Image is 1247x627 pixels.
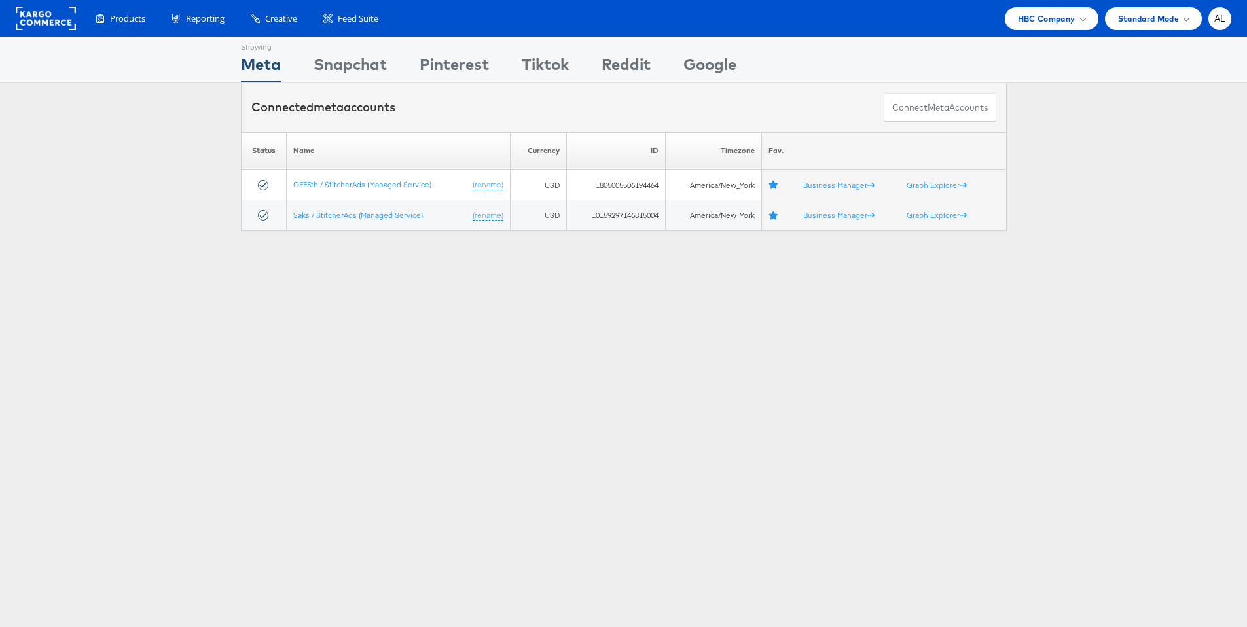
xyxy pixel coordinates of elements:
[241,53,281,82] div: Meta
[1214,14,1226,23] span: AL
[665,200,761,231] td: America/New_York
[110,12,145,25] span: Products
[265,12,297,25] span: Creative
[566,132,665,170] th: ID
[907,210,967,220] a: Graph Explorer
[287,132,511,170] th: Name
[803,180,875,190] a: Business Manager
[293,210,423,220] a: Saks / StitcherAds (Managed Service)
[907,180,967,190] a: Graph Explorer
[186,12,225,25] span: Reporting
[928,101,949,114] span: meta
[566,170,665,200] td: 1805005506194464
[803,210,875,220] a: Business Manager
[884,93,996,122] button: ConnectmetaAccounts
[511,200,567,231] td: USD
[1018,12,1075,26] span: HBC Company
[566,200,665,231] td: 10159297146815004
[602,53,651,82] div: Reddit
[314,99,344,115] span: meta
[522,53,569,82] div: Tiktok
[241,132,287,170] th: Status
[665,170,761,200] td: America/New_York
[314,53,387,82] div: Snapchat
[473,179,503,190] a: (rename)
[511,170,567,200] td: USD
[473,210,503,221] a: (rename)
[511,132,567,170] th: Currency
[683,53,736,82] div: Google
[338,12,378,25] span: Feed Suite
[420,53,489,82] div: Pinterest
[251,99,395,116] div: Connected accounts
[1118,12,1179,26] span: Standard Mode
[241,37,281,53] div: Showing
[293,179,431,189] a: OFF5th / StitcherAds (Managed Service)
[665,132,761,170] th: Timezone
